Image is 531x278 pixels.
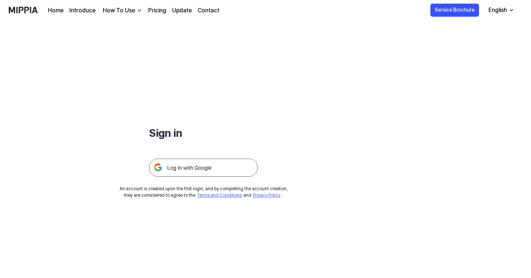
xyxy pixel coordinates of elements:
[119,185,288,199] div: An account is created upon the first login, and by completing the account creation, they are cons...
[483,3,519,17] button: English
[137,8,142,13] img: down
[487,6,508,15] div: English
[101,6,142,15] button: How To Use
[149,159,258,177] img: 구글 로그인 버튼
[149,125,258,141] h1: Sign in
[69,6,96,15] a: Introduce
[48,6,64,15] a: Home
[148,6,166,15] a: Pricing
[198,6,219,15] a: Contact
[101,6,137,15] div: How To Use
[197,193,242,198] a: Terms and Conditions
[253,193,280,198] a: Privacy Policy
[430,4,479,17] button: Service Brochure
[172,6,192,15] a: Update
